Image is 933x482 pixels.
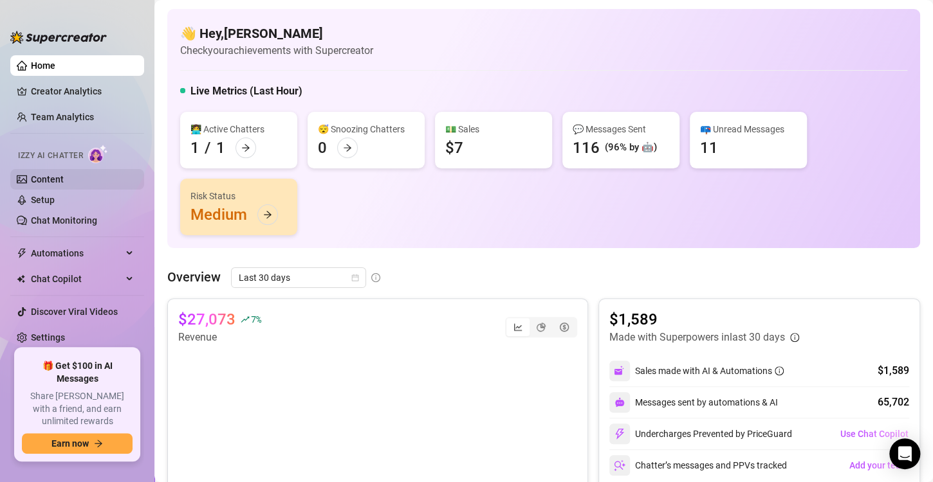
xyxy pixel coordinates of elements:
[560,323,569,332] span: dollar-circle
[371,273,380,282] span: info-circle
[241,143,250,152] span: arrow-right
[849,455,909,476] button: Add your team
[31,81,134,102] a: Creator Analytics
[343,143,352,152] span: arrow-right
[88,145,108,163] img: AI Chatter
[849,460,909,470] span: Add your team
[840,424,909,444] button: Use Chat Copilot
[513,323,522,332] span: line-chart
[94,439,103,448] span: arrow-right
[700,138,718,158] div: 11
[51,438,89,449] span: Earn now
[31,60,55,71] a: Home
[609,455,787,476] div: Chatter’s messages and PPVs tracked
[241,315,250,324] span: rise
[445,122,542,136] div: 💵 Sales
[31,195,55,205] a: Setup
[609,330,785,345] article: Made with Superpowers in last 30 days
[31,307,118,317] a: Discover Viral Videos
[180,24,373,42] h4: 👋 Hey, [PERSON_NAME]
[878,395,909,410] div: 65,702
[178,330,261,345] article: Revenue
[614,428,625,440] img: svg%3e
[17,248,27,258] span: thunderbolt
[31,269,122,289] span: Chat Copilot
[22,360,133,385] span: 🎁 Get $100 in AI Messages
[190,122,287,136] div: 👩‍💻 Active Chatters
[889,438,920,469] div: Open Intercom Messenger
[251,313,261,325] span: 7 %
[318,122,414,136] div: 😴 Snoozing Chatters
[840,429,909,439] span: Use Chat Copilot
[31,332,65,343] a: Settings
[167,267,221,287] article: Overview
[537,323,546,332] span: pie-chart
[790,333,799,342] span: info-circle
[573,138,600,158] div: 116
[190,84,302,99] h5: Live Metrics (Last Hour)
[22,390,133,428] span: Share [PERSON_NAME] with a friend, and earn unlimited rewards
[505,317,577,337] div: segmented control
[17,274,25,283] img: Chat Copilot
[573,122,669,136] div: 💬 Messages Sent
[239,268,358,287] span: Last 30 days
[609,424,792,444] div: Undercharges Prevented by PriceGuard
[31,215,97,226] a: Chat Monitoring
[22,433,133,454] button: Earn nowarrow-right
[190,189,287,203] div: Risk Status
[614,397,625,407] img: svg%3e
[318,138,327,158] div: 0
[180,42,373,58] article: Check your achievements with Supercreator
[190,138,199,158] div: 1
[614,365,625,377] img: svg%3e
[700,122,797,136] div: 📪 Unread Messages
[263,210,272,219] span: arrow-right
[18,150,83,162] span: Izzy AI Chatter
[775,366,784,375] span: info-circle
[609,309,799,330] article: $1,589
[614,460,625,471] img: svg%3e
[878,363,909,379] div: $1,589
[31,174,64,184] a: Content
[635,364,784,378] div: Sales made with AI & Automations
[31,243,122,263] span: Automations
[10,31,107,44] img: logo-BBDzfeDw.svg
[445,138,463,158] div: $7
[609,392,778,413] div: Messages sent by automations & AI
[216,138,225,158] div: 1
[178,309,236,330] article: $27,073
[605,140,657,156] div: (96% by 🤖)
[31,112,94,122] a: Team Analytics
[351,274,359,281] span: calendar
